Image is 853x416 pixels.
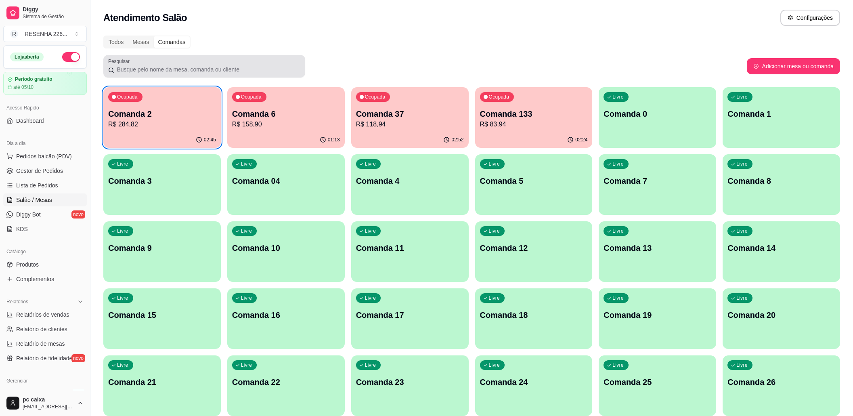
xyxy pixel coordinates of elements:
span: Pedidos balcão (PDV) [16,152,72,160]
p: Livre [365,161,376,167]
button: Adicionar mesa ou comanda [747,58,840,74]
article: até 05/10 [13,84,34,90]
a: Relatório de fidelidadenovo [3,352,87,365]
p: Livre [612,362,624,368]
p: Ocupada [489,94,509,100]
p: Comanda 6 [232,108,340,120]
p: Comanda 4 [356,175,464,187]
button: OcupadaComanda 37R$ 118,9402:52 [351,87,469,148]
p: Livre [117,161,128,167]
p: Comanda 21 [108,376,216,388]
button: LivreComanda 19 [599,288,716,349]
p: Livre [365,228,376,234]
p: R$ 284,82 [108,120,216,129]
button: LivreComanda 18 [475,288,593,349]
div: Comandas [154,36,190,48]
span: Lista de Pedidos [16,181,58,189]
p: Comanda 22 [232,376,340,388]
p: Livre [241,362,252,368]
button: LivreComanda 13 [599,221,716,282]
button: OcupadaComanda 6R$ 158,9001:13 [227,87,345,148]
p: Ocupada [117,94,138,100]
p: Comanda 5 [480,175,588,187]
button: LivreComanda 22 [227,355,345,416]
p: Livre [736,362,748,368]
button: LivreComanda 23 [351,355,469,416]
p: Comanda 10 [232,242,340,254]
a: Relatórios de vendas [3,308,87,321]
p: Livre [612,295,624,301]
a: Relatório de mesas [3,337,87,350]
button: LivreComanda 9 [103,221,221,282]
p: Comanda 24 [480,376,588,388]
a: KDS [3,223,87,235]
button: LivreComanda 12 [475,221,593,282]
button: LivreComanda 5 [475,154,593,215]
a: DiggySistema de Gestão [3,3,87,23]
button: OcupadaComanda 2R$ 284,8202:45 [103,87,221,148]
p: R$ 158,90 [232,120,340,129]
button: LivreComanda 11 [351,221,469,282]
p: Comanda 7 [604,175,711,187]
span: Relatório de mesas [16,340,65,348]
p: Livre [612,161,624,167]
p: Comanda 13 [604,242,711,254]
p: Comanda 16 [232,309,340,321]
p: Comanda 20 [727,309,835,321]
p: Livre [241,228,252,234]
button: Pedidos balcão (PDV) [3,150,87,163]
p: 02:52 [451,137,463,143]
div: RESENHA 226 ... [25,30,67,38]
div: Gerenciar [3,374,87,387]
p: Comanda 15 [108,309,216,321]
span: KDS [16,225,28,233]
p: Livre [489,362,500,368]
button: LivreComanda 3 [103,154,221,215]
a: Produtos [3,258,87,271]
p: Livre [117,362,128,368]
a: Complementos [3,273,87,286]
button: Select a team [3,26,87,42]
p: Livre [117,295,128,301]
p: Livre [489,295,500,301]
button: LivreComanda 17 [351,288,469,349]
div: Dia a dia [3,137,87,150]
span: Complementos [16,275,54,283]
a: Gestor de Pedidos [3,164,87,177]
p: Livre [489,228,500,234]
a: Período gratuitoaté 05/10 [3,72,87,95]
button: LivreComanda 21 [103,355,221,416]
button: OcupadaComanda 133R$ 83,9402:24 [475,87,593,148]
p: 02:45 [204,137,216,143]
div: Mesas [128,36,153,48]
p: R$ 118,94 [356,120,464,129]
div: Loja aberta [10,53,44,61]
div: Todos [104,36,128,48]
button: LivreComanda 4 [351,154,469,215]
p: 02:24 [575,137,587,143]
p: Livre [241,295,252,301]
button: LivreComanda 7 [599,154,716,215]
p: 01:13 [328,137,340,143]
label: Pesquisar [108,58,132,65]
button: LivreComanda 24 [475,355,593,416]
button: LivreComanda 1 [723,87,840,148]
span: Relatório de clientes [16,325,67,333]
p: Comanda 0 [604,108,711,120]
div: Acesso Rápido [3,101,87,114]
span: Dashboard [16,117,44,125]
p: R$ 83,94 [480,120,588,129]
span: R [10,30,18,38]
button: LivreComanda 25 [599,355,716,416]
button: LivreComanda 16 [227,288,345,349]
p: Livre [365,362,376,368]
span: pc caixa [23,396,74,403]
article: Período gratuito [15,76,52,82]
button: LivreComanda 26 [723,355,840,416]
p: Comanda 26 [727,376,835,388]
a: Diggy Botnovo [3,208,87,221]
p: Livre [736,94,748,100]
button: LivreComanda 04 [227,154,345,215]
span: Salão / Mesas [16,196,52,204]
p: Comanda 12 [480,242,588,254]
